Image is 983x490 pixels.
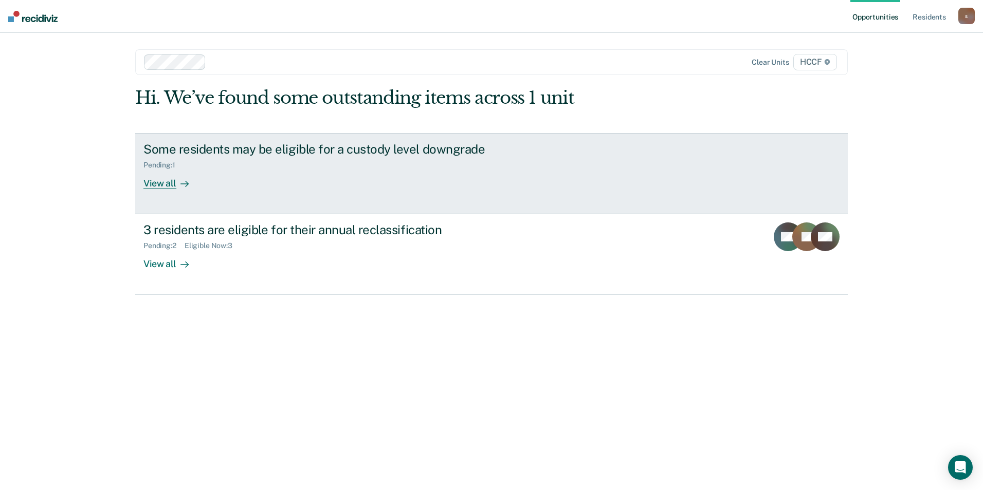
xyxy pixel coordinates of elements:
[143,241,185,250] div: Pending : 2
[185,241,241,250] div: Eligible Now : 3
[958,8,975,24] button: s
[135,133,848,214] a: Some residents may be eligible for a custody level downgradePending:1View all
[135,214,848,295] a: 3 residents are eligible for their annual reclassificationPending:2Eligible Now:3View all
[143,222,504,237] div: 3 residents are eligible for their annual reclassification
[8,11,58,22] img: Recidiviz
[948,455,973,480] div: Open Intercom Messenger
[143,250,201,270] div: View all
[143,142,504,157] div: Some residents may be eligible for a custody level downgrade
[135,87,705,108] div: Hi. We’ve found some outstanding items across 1 unit
[143,161,184,169] div: Pending : 1
[793,54,837,70] span: HCCF
[143,169,201,189] div: View all
[752,58,789,67] div: Clear units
